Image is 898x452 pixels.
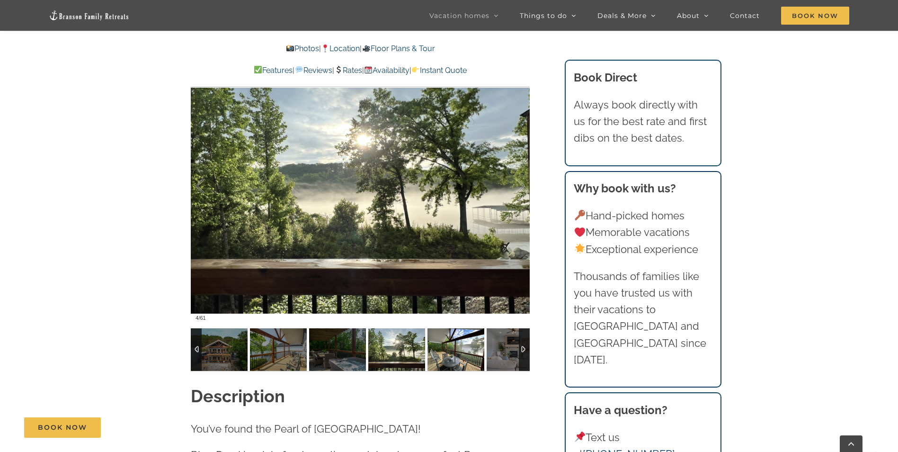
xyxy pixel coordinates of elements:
img: 📆 [365,66,372,73]
h3: Why book with us? [574,180,712,197]
span: Vacation homes [429,12,489,19]
img: Blue-Pearl-vacation-home-rental-Lake-Taneycomo-2047-scaled.jpg-nggid03903-ngg0dyn-120x90-00f0w010... [487,328,543,371]
p: | | | | [191,64,530,77]
img: ❤️ [575,227,585,237]
a: Location [321,44,360,53]
span: Contact [730,12,760,19]
img: Blue-Pearl-vacation-home-rental-Lake-Taneycomo-2145-scaled.jpg-nggid03931-ngg0dyn-120x90-00f0w010... [250,328,307,371]
img: Blue-Pearl-lakefront-vacation-rental-home-fog-3-scaled.jpg-nggid03890-ngg0dyn-120x90-00f0w010c011... [427,328,484,371]
img: 🎥 [363,45,370,52]
img: 💬 [295,66,303,73]
a: Reviews [294,66,332,75]
p: Hand-picked homes Memorable vacations Exceptional experience [574,208,712,258]
a: Floor Plans & Tour [362,44,435,53]
p: | | [191,43,530,55]
strong: Description [191,386,285,406]
img: 📸 [286,45,294,52]
p: Thousands of families like you have trusted us with their vacations to [GEOGRAPHIC_DATA] and [GEO... [574,268,712,368]
img: ✅ [254,66,262,73]
a: Rates [334,66,362,75]
img: Lake-Taneycomo-lakefront-vacation-home-rental-Branson-Family-Retreats-1013-scaled.jpg-nggid041010... [191,328,248,371]
img: Blue-Pearl-lakefront-vacation-rental-home-fog-2-scaled.jpg-nggid03889-ngg0dyn-120x90-00f0w010c011... [368,328,425,371]
span: Things to do [520,12,567,19]
span: Book Now [781,7,849,25]
a: Availability [364,66,409,75]
a: Photos [286,44,319,53]
span: About [677,12,700,19]
img: 💲 [335,66,342,73]
p: Always book directly with us for the best rate and first dibs on the best dates. [574,97,712,147]
a: Features [254,66,293,75]
a: Book Now [24,417,101,438]
h3: Have a question? [574,402,712,419]
h3: Book Direct [574,69,712,86]
span: Book Now [38,424,87,432]
img: 🌟 [575,244,585,254]
span: Deals & More [597,12,647,19]
a: Instant Quote [411,66,467,75]
img: Branson Family Retreats Logo [49,10,129,21]
img: 👉 [412,66,419,73]
img: 🔑 [575,210,585,220]
img: Blue-Pearl-vacation-home-rental-Lake-Taneycomo-2155-scaled.jpg-nggid03945-ngg0dyn-120x90-00f0w010... [309,328,366,371]
img: 📍 [321,45,329,52]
